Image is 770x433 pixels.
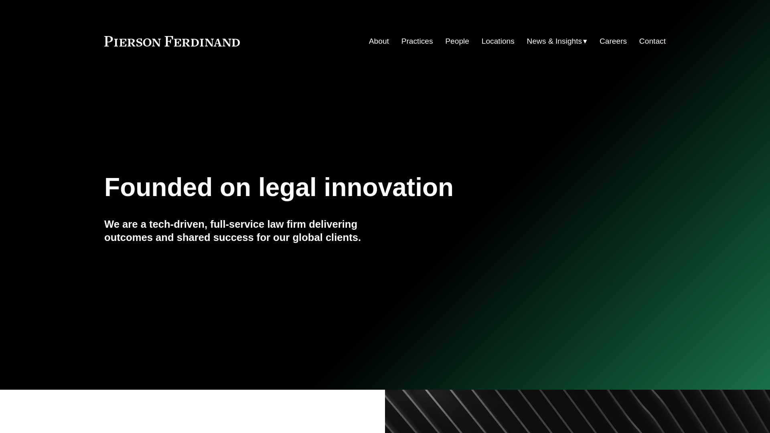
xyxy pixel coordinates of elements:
span: News & Insights [527,34,582,49]
a: Careers [600,34,627,49]
h4: We are a tech-driven, full-service law firm delivering outcomes and shared success for our global... [104,218,385,244]
h1: Founded on legal innovation [104,173,572,202]
a: About [369,34,389,49]
a: People [445,34,469,49]
a: Locations [482,34,515,49]
a: Contact [639,34,666,49]
a: Practices [401,34,433,49]
a: folder dropdown [527,34,588,49]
